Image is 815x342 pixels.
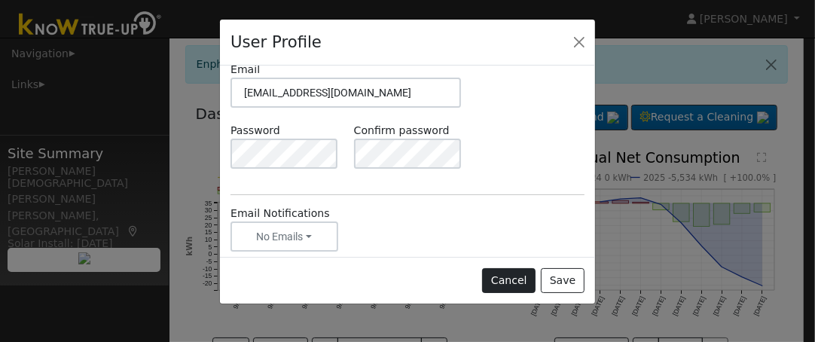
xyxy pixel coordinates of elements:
button: Cancel [482,268,536,294]
button: No Emails [230,221,338,252]
label: Password [230,123,280,139]
button: Save [541,268,585,294]
button: Close [569,32,590,53]
label: Email [230,62,260,78]
label: Confirm password [354,123,450,139]
h4: User Profile [230,30,322,54]
label: Email Notifications [230,206,330,221]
